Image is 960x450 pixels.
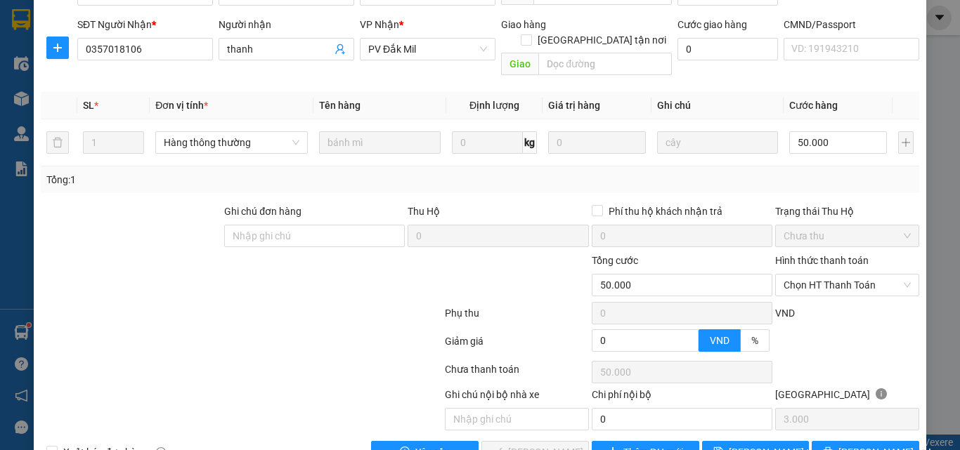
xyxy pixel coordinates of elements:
div: Giảm giá [443,333,590,358]
button: plus [46,37,69,59]
th: Ghi chú [651,92,784,119]
label: Cước giao hàng [677,19,747,30]
span: PV Đắk Mil [368,39,487,60]
span: Cước hàng [789,100,838,111]
span: Giao [501,53,538,75]
button: delete [46,131,69,154]
span: Tên hàng [319,100,361,111]
input: Ghi Chú [657,131,779,154]
div: Chi phí nội bộ [592,387,772,408]
input: 0 [548,131,645,154]
span: Giá trị hàng [548,100,600,111]
span: Chọn HT Thanh Toán [784,274,911,296]
input: Dọc đường [538,53,672,75]
span: plus [47,42,68,53]
span: Định lượng [469,100,519,111]
span: Phí thu hộ khách nhận trả [603,204,728,219]
span: Hàng thông thường [164,132,299,153]
input: Ghi chú đơn hàng [224,225,405,247]
div: CMND/Passport [784,17,919,32]
span: Giao hàng [501,19,546,30]
span: Chưa thu [784,225,911,246]
span: [GEOGRAPHIC_DATA] tận nơi [532,32,672,48]
span: % [751,335,758,346]
span: Tổng cước [592,255,638,266]
input: Cước giao hàng [677,38,778,60]
span: VND [775,307,795,319]
span: user-add [335,44,346,55]
div: Phụ thu [443,305,590,330]
div: Chưa thanh toán [443,362,590,386]
div: [GEOGRAPHIC_DATA] [775,387,919,408]
div: Ghi chú nội bộ nhà xe [445,387,589,408]
input: Nhập ghi chú [445,408,589,430]
div: SĐT Người Nhận [77,17,213,32]
button: plus [898,131,914,154]
span: SL [83,100,94,111]
span: kg [523,131,537,154]
div: Người nhận [219,17,354,32]
label: Ghi chú đơn hàng [224,206,301,217]
span: VP Nhận [360,19,399,30]
span: info-circle [876,388,887,399]
span: Thu Hộ [408,206,440,217]
input: VD: Bàn, Ghế [319,131,441,154]
label: Hình thức thanh toán [775,255,869,266]
span: Đơn vị tính [155,100,208,111]
div: Trạng thái Thu Hộ [775,204,919,219]
div: Tổng: 1 [46,172,372,187]
span: VND [710,335,729,346]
